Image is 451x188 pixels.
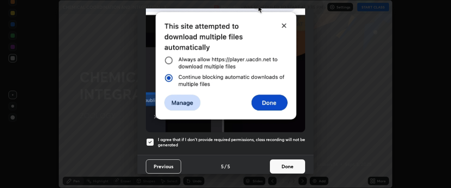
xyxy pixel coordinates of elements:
[146,159,181,174] button: Previous
[270,159,305,174] button: Done
[221,163,224,170] h4: 5
[224,163,227,170] h4: /
[158,137,305,148] h5: I agree that if I don't provide required permissions, class recording will not be generated
[227,163,230,170] h4: 5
